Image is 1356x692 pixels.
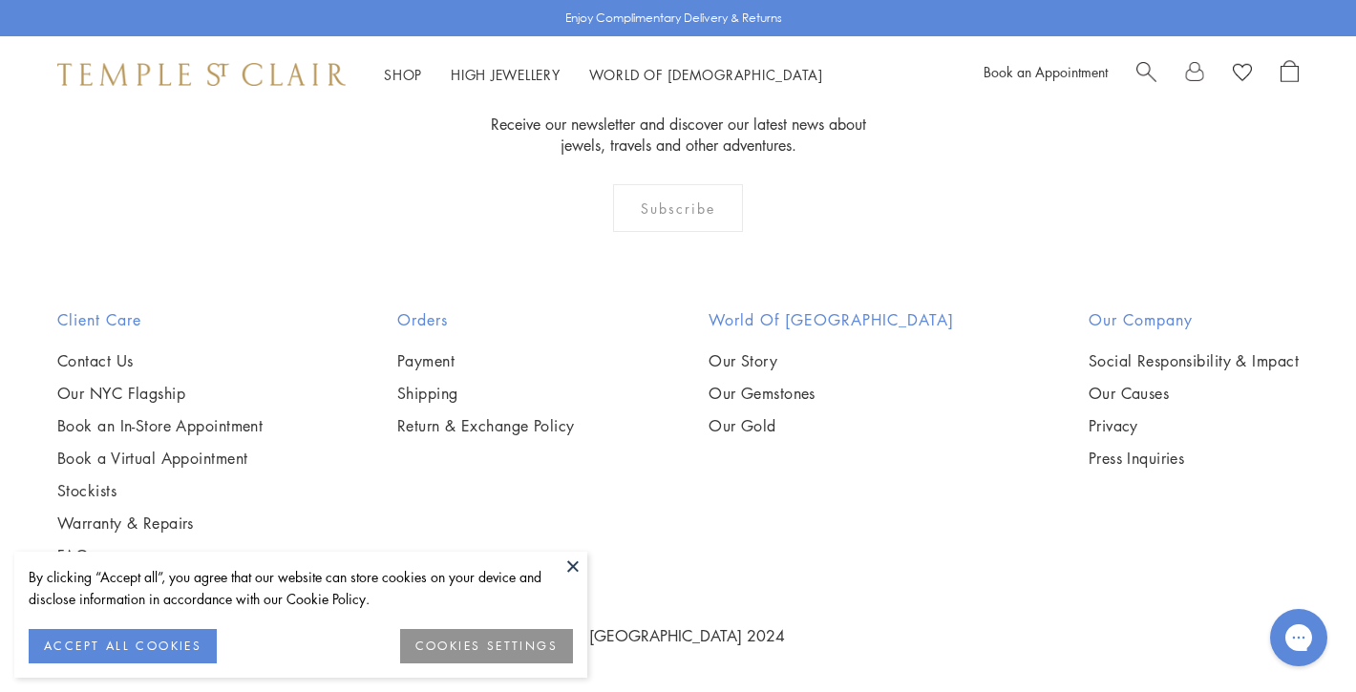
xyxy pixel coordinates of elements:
[1136,60,1156,89] a: Search
[29,629,217,663] button: ACCEPT ALL COOKIES
[1089,383,1299,404] a: Our Causes
[1089,415,1299,436] a: Privacy
[397,415,575,436] a: Return & Exchange Policy
[397,350,575,371] a: Payment
[57,415,263,436] a: Book an In-Store Appointment
[57,448,263,469] a: Book a Virtual Appointment
[1089,350,1299,371] a: Social Responsibility & Impact
[57,63,346,86] img: Temple St. Clair
[29,566,573,610] div: By clicking “Accept all”, you agree that our website can store cookies on your device and disclos...
[400,629,573,663] button: COOKIES SETTINGS
[397,308,575,331] h2: Orders
[57,308,263,331] h2: Client Care
[451,65,561,84] a: High JewelleryHigh Jewellery
[984,62,1108,81] a: Book an Appointment
[565,9,782,28] p: Enjoy Complimentary Delivery & Returns
[397,383,575,404] a: Shipping
[709,383,954,404] a: Our Gemstones
[589,65,823,84] a: World of [DEMOGRAPHIC_DATA]World of [DEMOGRAPHIC_DATA]
[709,415,954,436] a: Our Gold
[613,184,744,232] div: Subscribe
[57,383,263,404] a: Our NYC Flagship
[709,350,954,371] a: Our Story
[1089,448,1299,469] a: Press Inquiries
[57,513,263,534] a: Warranty & Repairs
[485,114,872,156] p: Receive our newsletter and discover our latest news about jewels, travels and other adventures.
[1089,308,1299,331] h2: Our Company
[709,308,954,331] h2: World of [GEOGRAPHIC_DATA]
[57,350,263,371] a: Contact Us
[384,63,823,87] nav: Main navigation
[57,480,263,501] a: Stockists
[1281,60,1299,89] a: Open Shopping Bag
[1261,602,1337,673] iframe: Gorgias live chat messenger
[1233,60,1252,89] a: View Wishlist
[57,545,263,566] a: FAQs
[384,65,422,84] a: ShopShop
[572,625,785,646] a: © [GEOGRAPHIC_DATA] 2024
